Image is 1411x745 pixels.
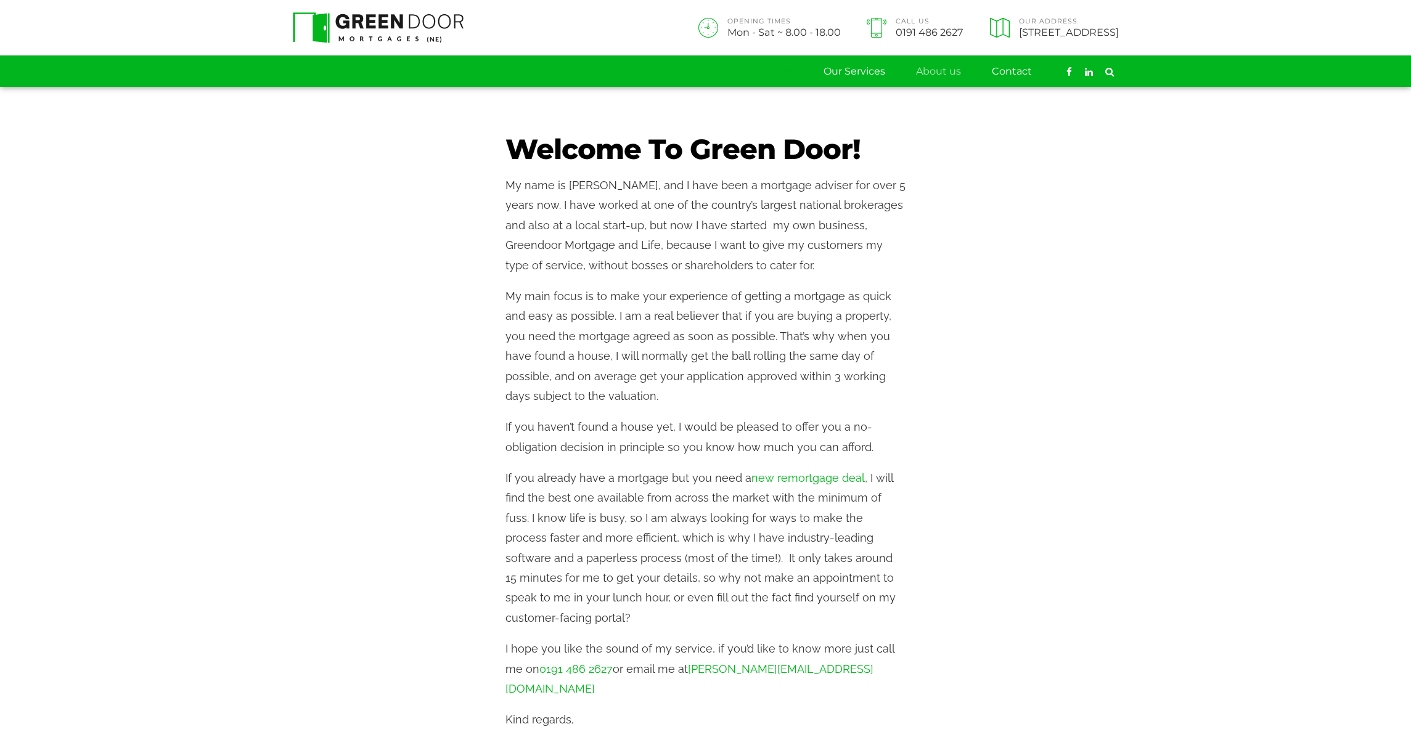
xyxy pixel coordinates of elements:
a: Our Services [824,56,885,87]
p: My main focus is to make your experience of getting a mortgage as quick and easy as possible. I a... [505,287,906,406]
span: [STREET_ADDRESS] [1019,27,1119,37]
span: Our Address [1019,18,1119,25]
span: Welcome To Green Door! [505,131,861,168]
a: Home [762,56,793,87]
a: About us [916,56,961,87]
a: new remortgage deal [751,471,865,484]
a: Our Address[STREET_ADDRESS] [986,18,1118,38]
a: Contact [992,56,1032,87]
span: 0191 486 2627 [896,27,963,37]
p: My name is [PERSON_NAME], and I have been a mortgage adviser for over 5 years now. I have worked ... [505,176,906,275]
p: If you haven’t found a house yet, I would be pleased to offer you a no-obligation decision in pri... [505,417,906,457]
span: Mon - Sat ~ 8.00 - 18.00 [727,27,841,37]
a: Call Us0191 486 2627 [863,18,963,38]
a: [PERSON_NAME][EMAIL_ADDRESS][DOMAIN_NAME] [505,662,873,695]
span: OPENING TIMES [727,18,841,25]
p: Kind regards, [505,710,906,730]
img: Green Door Mortgages North East [293,12,464,43]
p: If you already have a mortgage but you need a , I will find the best one available from across th... [505,468,906,628]
p: I hope you like the sound of my service, if you’d like to know more just call me on or email me at [505,639,906,699]
a: 0191 486 2627 [539,662,613,675]
span: Call Us [896,18,963,25]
